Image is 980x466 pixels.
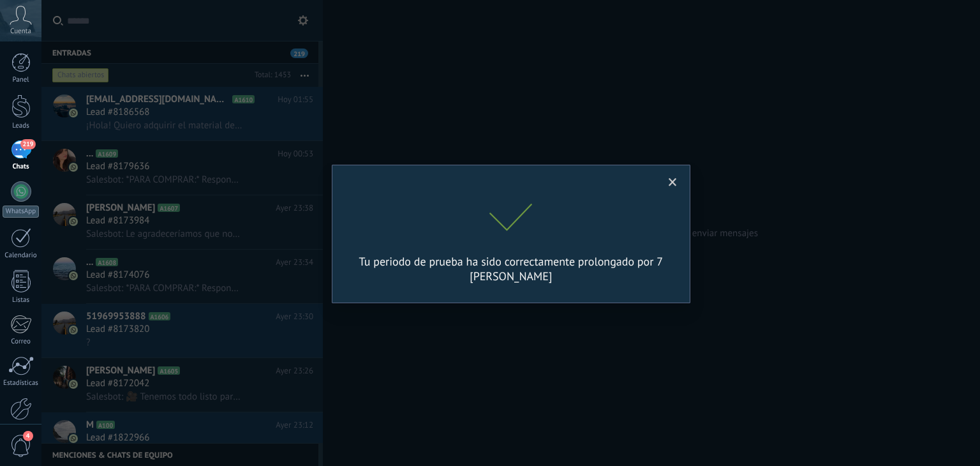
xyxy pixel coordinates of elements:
div: Correo [3,338,40,346]
div: Calendario [3,252,40,260]
span: 219 [20,139,35,149]
div: Panel [3,76,40,84]
span: 4 [23,431,33,441]
div: Chats [3,163,40,171]
p: Tu periodo de prueba ha sido correctamente prolongado por 7 [PERSON_NAME] [352,254,671,283]
div: Listas [3,296,40,304]
div: Estadísticas [3,379,40,387]
div: WhatsApp [3,206,39,218]
div: Leads [3,122,40,130]
span: Cuenta [10,27,31,36]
